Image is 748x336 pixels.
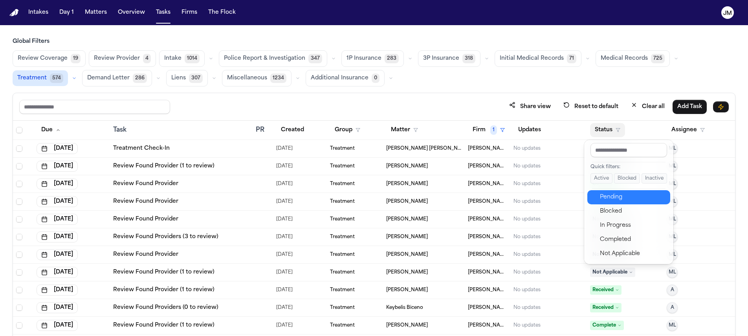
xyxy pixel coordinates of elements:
div: Pending [600,193,665,202]
div: Status [584,140,673,264]
div: In Progress [600,221,665,230]
button: Inactive [642,173,667,184]
div: Quick filters: [590,164,667,170]
div: Not Applicable [600,249,665,259]
button: Blocked [614,173,640,184]
button: Status [590,123,625,137]
div: Completed [600,235,665,244]
div: Blocked [600,207,665,216]
button: Active [590,173,612,184]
